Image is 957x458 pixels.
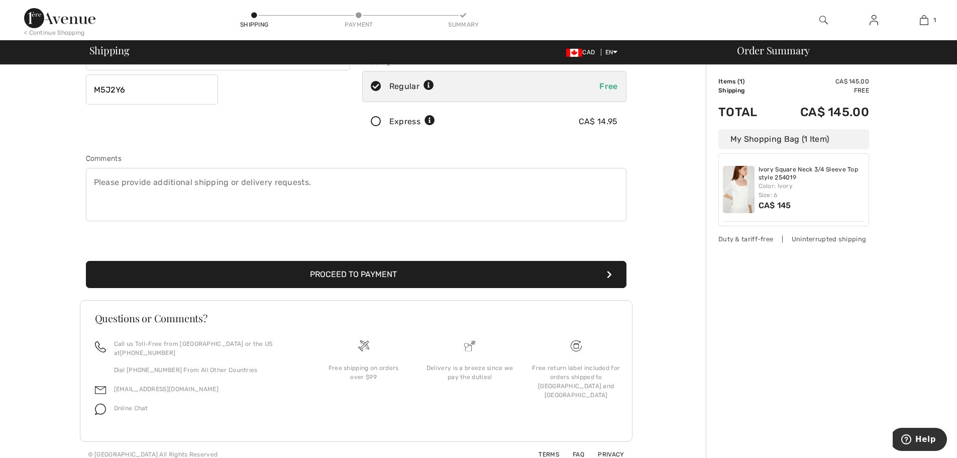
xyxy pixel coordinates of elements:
img: 1ère Avenue [24,8,95,28]
span: 1 [739,78,742,85]
span: EN [605,49,618,56]
img: search the website [819,14,828,26]
img: My Info [870,14,878,26]
div: Order Summary [725,45,951,55]
img: email [95,385,106,396]
div: CA$ 14.95 [579,116,618,128]
button: Proceed to Payment [86,261,626,288]
div: Delivery is a breeze since we pay the duties! [424,363,515,382]
img: Free shipping on orders over $99 [358,340,369,351]
div: My Shopping Bag (1 Item) [718,129,869,149]
div: Express [389,116,435,128]
input: Zip/Postal Code [86,74,218,105]
img: Delivery is a breeze since we pay the duties! [464,340,475,351]
img: chat [95,404,106,415]
div: Shipping [239,20,269,29]
a: Privacy [586,451,624,458]
a: 1 [899,14,948,26]
span: CA$ 145 [759,201,791,210]
span: Shipping [89,45,130,55]
span: 1 [933,16,936,25]
h3: Questions or Comments? [95,313,617,323]
img: Ivory Square Neck 3/4 Sleeve Top style 254019 [723,166,755,213]
div: Free return label included for orders shipped to [GEOGRAPHIC_DATA] and [GEOGRAPHIC_DATA] [531,363,621,400]
div: Free shipping on orders over $99 [318,363,409,382]
img: My Bag [920,14,928,26]
a: FAQ [561,451,584,458]
td: Free [773,86,869,95]
span: Free [599,81,617,91]
td: Items ( ) [718,77,773,86]
td: Shipping [718,86,773,95]
iframe: Opens a widget where you can find more information [893,428,947,453]
div: Summary [448,20,478,29]
td: CA$ 145.00 [773,77,869,86]
td: Total [718,95,773,129]
div: Comments [86,153,626,164]
a: Sign In [862,14,886,27]
img: Canadian Dollar [566,49,582,57]
span: Online Chat [114,405,148,412]
span: CAD [566,49,599,56]
img: call [95,341,106,352]
a: [EMAIL_ADDRESS][DOMAIN_NAME] [114,386,219,393]
p: Call us Toll-Free from [GEOGRAPHIC_DATA] or the US at [114,339,298,357]
td: CA$ 145.00 [773,95,869,129]
p: Dial [PHONE_NUMBER] From All Other Countries [114,365,298,375]
a: Terms [526,451,559,458]
a: Ivory Square Neck 3/4 Sleeve Top style 254019 [759,166,865,181]
div: Regular [389,80,434,93]
div: < Continue Shopping [24,28,85,37]
a: [PHONE_NUMBER] [120,349,175,356]
div: Payment [344,20,374,29]
div: Color: Ivory Size: 6 [759,181,865,200]
img: Free shipping on orders over $99 [571,340,582,351]
div: Duty & tariff-free | Uninterrupted shipping [718,234,869,244]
